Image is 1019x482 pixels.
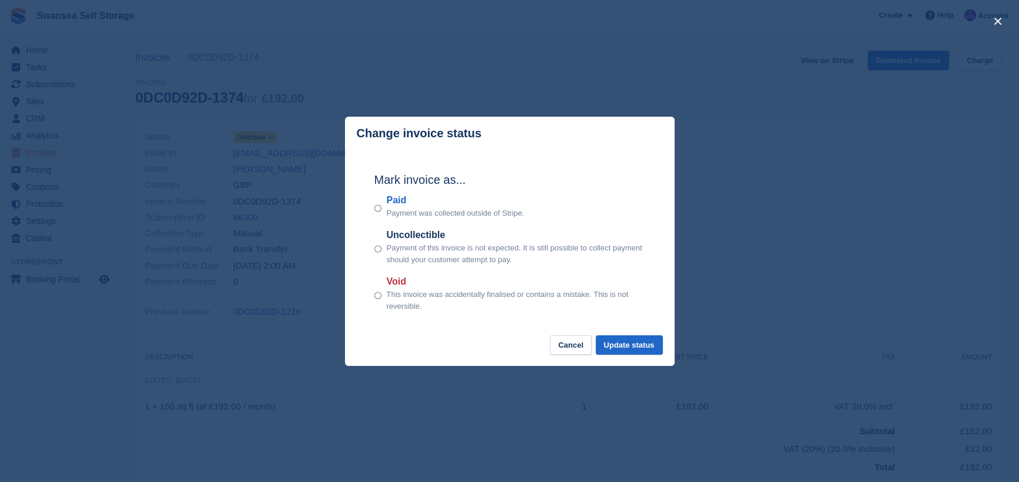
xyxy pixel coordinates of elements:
[386,275,645,289] label: Void
[386,193,524,207] label: Paid
[988,12,1007,31] button: close
[386,289,645,312] p: This invoice was accidentally finalised or contains a mistake. This is not reversible.
[374,171,645,189] h2: Mark invoice as...
[386,242,645,265] p: Payment of this invoice is not expected. It is still possible to collect payment should your cust...
[386,207,524,219] p: Payment was collected outside of Stripe.
[357,127,482,140] p: Change invoice status
[596,335,663,355] button: Update status
[550,335,592,355] button: Cancel
[386,228,645,242] label: Uncollectible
